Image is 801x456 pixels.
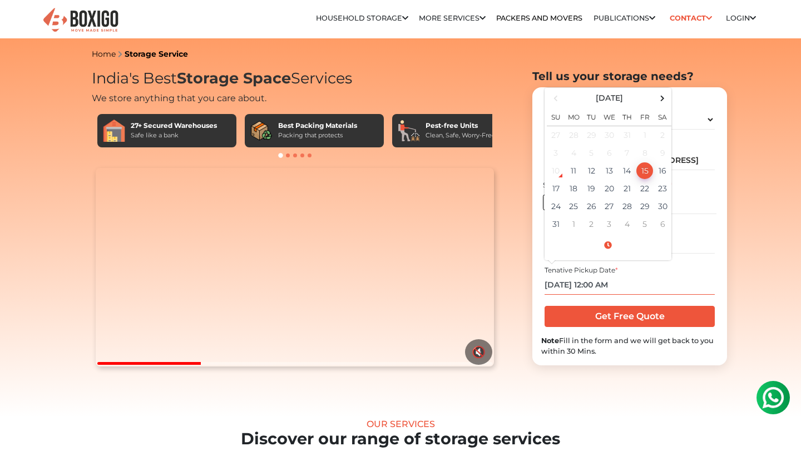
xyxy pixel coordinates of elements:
div: 10 [547,162,564,179]
div: Tenative Pickup Date [545,265,714,275]
a: More services [419,14,486,22]
th: Th [618,106,636,126]
a: Packers and Movers [496,14,582,22]
h1: India's Best Services [92,70,498,88]
img: Best Packing Materials [250,120,273,142]
div: Service Lift Available? [543,180,620,190]
th: Sa [654,106,671,126]
span: Storage Space [177,69,291,87]
th: Su [547,106,565,126]
div: Our Services [32,419,769,429]
a: Home [92,49,116,59]
input: Get Free Quote [545,306,714,327]
th: Select Month [565,90,654,106]
img: Pest-free Units [398,120,420,142]
div: Fill in the form and we will get back to you within 30 Mins. [541,335,718,356]
input: Pickup date [545,275,714,295]
div: 27+ Secured Warehouses [131,121,217,131]
label: Yes [543,195,568,210]
a: Contact [666,9,715,27]
div: Safe like a bank [131,131,217,140]
a: Login [726,14,756,22]
video: Your browser does not support the video tag. [96,168,493,367]
img: whatsapp-icon.svg [11,11,33,33]
th: We [600,106,618,126]
div: Pest-free Units [426,121,496,131]
img: Boxigo [42,7,120,34]
div: Clean, Safe, Worry-Free [426,131,496,140]
div: Best Packing Materials [278,121,357,131]
th: Fr [636,106,654,126]
input: Ex: 4 [640,195,716,214]
a: Select Time [547,240,669,250]
div: Packing that protects [278,131,357,140]
a: Household Storage [316,14,408,22]
span: Previous Month [548,91,563,106]
img: 27+ Secured Warehouses [103,120,125,142]
span: Next Month [655,91,670,106]
h2: Discover our range of storage services [32,429,769,449]
th: Mo [565,106,582,126]
b: Note [541,336,559,345]
a: Publications [594,14,655,22]
th: Tu [582,106,600,126]
div: Floor No [640,180,716,190]
span: We store anything that you care about. [92,93,266,103]
button: 🔇 [465,339,492,365]
a: Storage Service [125,49,188,59]
h2: Tell us your storage needs? [532,70,727,83]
